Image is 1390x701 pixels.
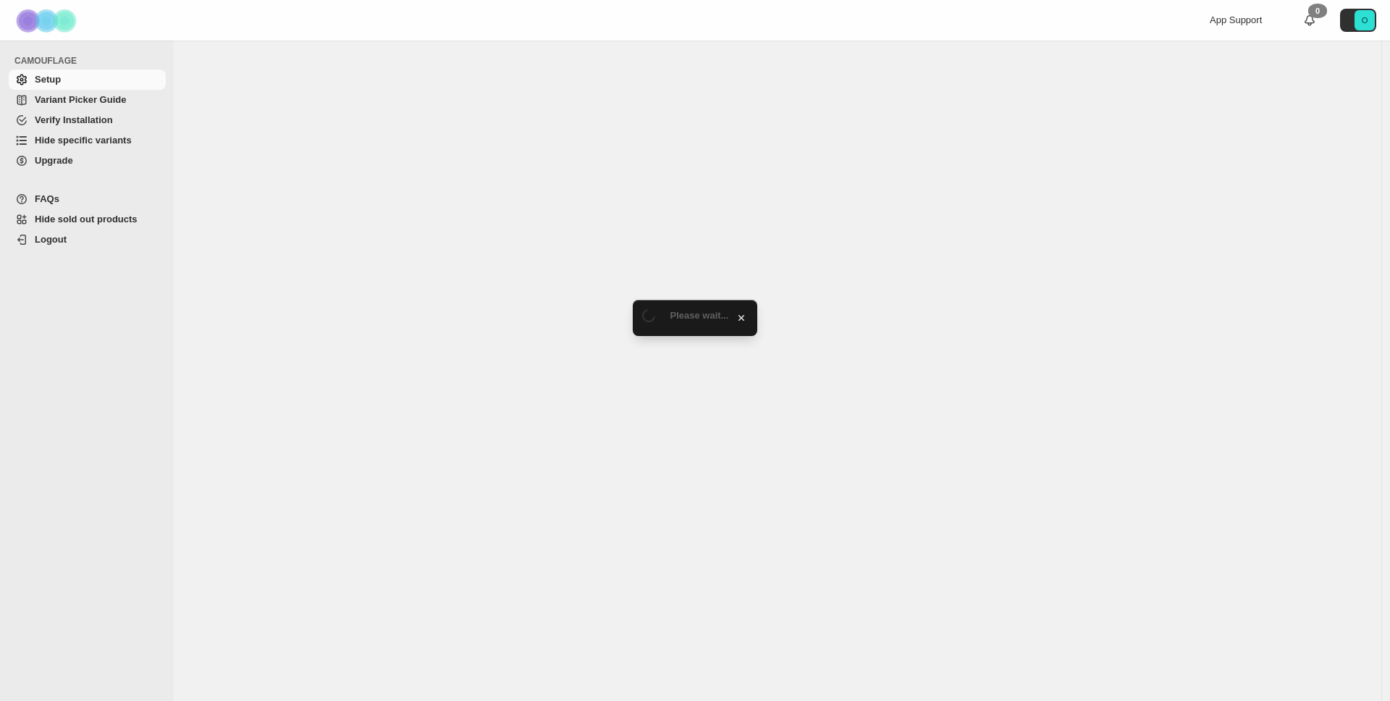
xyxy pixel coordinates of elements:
[9,209,166,230] a: Hide sold out products
[1302,13,1317,28] a: 0
[35,155,73,166] span: Upgrade
[1362,16,1368,25] text: O
[9,189,166,209] a: FAQs
[1340,9,1376,32] button: Avatar with initials O
[35,74,61,85] span: Setup
[35,135,132,146] span: Hide specific variants
[9,151,166,171] a: Upgrade
[12,1,84,41] img: Camouflage
[1308,4,1327,18] div: 0
[35,234,67,245] span: Logout
[14,55,167,67] span: CAMOUFLAGE
[9,90,166,110] a: Variant Picker Guide
[35,193,59,204] span: FAQs
[35,114,113,125] span: Verify Installation
[9,70,166,90] a: Setup
[1355,10,1375,30] span: Avatar with initials O
[1210,14,1262,25] span: App Support
[35,94,126,105] span: Variant Picker Guide
[9,110,166,130] a: Verify Installation
[35,214,138,224] span: Hide sold out products
[9,130,166,151] a: Hide specific variants
[9,230,166,250] a: Logout
[670,310,729,321] span: Please wait...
